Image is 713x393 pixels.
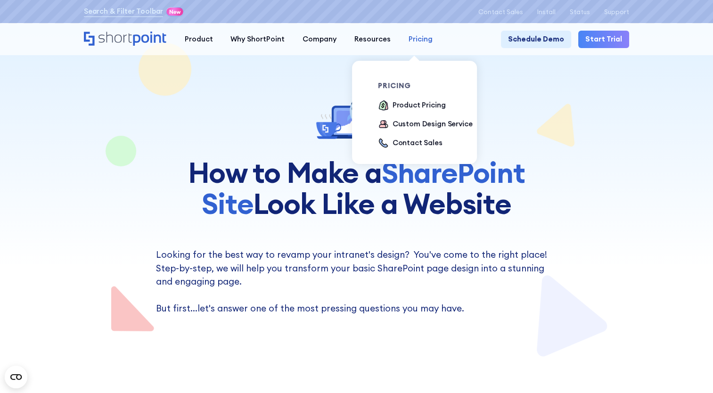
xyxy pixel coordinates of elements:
div: Why ShortPoint [230,34,285,45]
div: Contact Sales [393,138,443,148]
div: Pricing [409,34,433,45]
a: Status [570,8,590,16]
span: SharePoint Site [202,154,525,222]
a: Product Pricing [378,100,445,112]
a: Start Trial [578,31,629,49]
a: Custom Design Service [378,119,472,131]
a: Support [604,8,629,16]
a: Schedule Demo [501,31,571,49]
a: Home [84,32,167,47]
p: Looking for the best way to revamp your intranet's design? You've come to the right place! Step-b... [156,248,557,315]
a: Contact Sales [378,138,442,149]
div: Company [303,34,336,45]
a: Company [294,31,345,49]
a: Resources [345,31,400,49]
a: Install [537,8,556,16]
div: Custom Design Service [393,119,473,130]
div: pricing [378,82,478,89]
a: Product [176,31,222,49]
div: Product Pricing [393,100,446,111]
button: Open CMP widget [5,366,27,388]
div: Resources [354,34,391,45]
iframe: Chat Widget [666,348,713,393]
div: Product [184,34,213,45]
a: Contact Sales [478,8,523,16]
a: Pricing [400,31,442,49]
a: Why ShortPoint [221,31,294,49]
h1: How to Make a Look Like a Website [143,157,571,220]
a: Search & Filter Toolbar [84,6,164,17]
